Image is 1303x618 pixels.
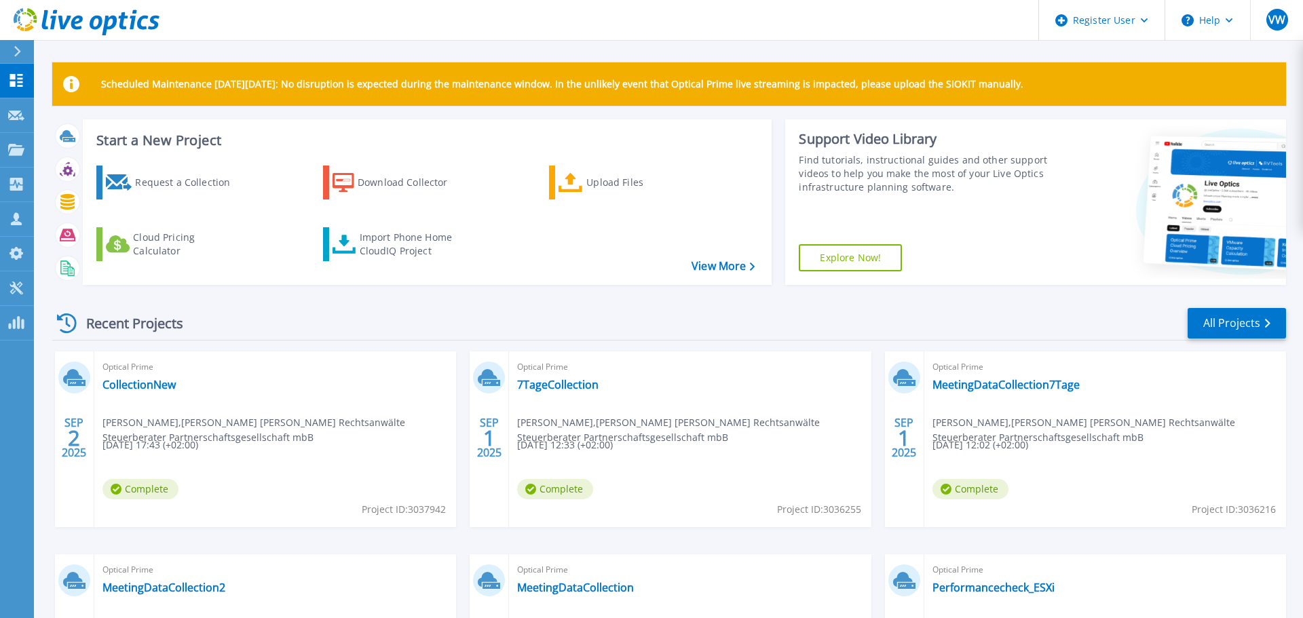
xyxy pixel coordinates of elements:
[932,360,1278,374] span: Optical Prime
[102,581,225,594] a: MeetingDataCollection2
[102,438,198,452] span: [DATE] 17:43 (+02:00)
[517,581,634,594] a: MeetingDataCollection
[799,153,1054,194] div: Find tutorials, instructional guides and other support videos to help you make the most of your L...
[68,432,80,444] span: 2
[799,244,902,271] a: Explore Now!
[133,231,242,258] div: Cloud Pricing Calculator
[517,562,863,577] span: Optical Prime
[96,166,248,199] a: Request a Collection
[517,415,871,445] span: [PERSON_NAME] , [PERSON_NAME] [PERSON_NAME] Rechtsanwälte Steuerberater Partnerschaftsgesellschaf...
[476,413,502,463] div: SEP 2025
[932,415,1286,445] span: [PERSON_NAME] , [PERSON_NAME] [PERSON_NAME] Rechtsanwälte Steuerberater Partnerschaftsgesellschaf...
[777,502,861,517] span: Project ID: 3036255
[932,581,1055,594] a: Performancecheck_ESXi
[799,130,1054,148] div: Support Video Library
[586,169,695,196] div: Upload Files
[101,79,1023,90] p: Scheduled Maintenance [DATE][DATE]: No disruption is expected during the maintenance window. In t...
[898,432,910,444] span: 1
[102,415,456,445] span: [PERSON_NAME] , [PERSON_NAME] [PERSON_NAME] Rechtsanwälte Steuerberater Partnerschaftsgesellschaf...
[135,169,244,196] div: Request a Collection
[360,231,466,258] div: Import Phone Home CloudIQ Project
[932,438,1028,452] span: [DATE] 12:02 (+02:00)
[96,133,755,148] h3: Start a New Project
[549,166,700,199] a: Upload Files
[358,169,466,196] div: Download Collector
[517,378,599,391] a: 7TageCollection
[932,479,1008,499] span: Complete
[362,502,446,517] span: Project ID: 3037942
[692,260,755,273] a: View More
[96,227,248,261] a: Cloud Pricing Calculator
[102,360,448,374] span: Optical Prime
[891,413,917,463] div: SEP 2025
[517,360,863,374] span: Optical Prime
[517,479,593,499] span: Complete
[517,438,613,452] span: [DATE] 12:33 (+02:00)
[102,562,448,577] span: Optical Prime
[323,166,474,199] a: Download Collector
[1192,502,1276,517] span: Project ID: 3036216
[483,432,495,444] span: 1
[1188,308,1286,339] a: All Projects
[102,378,176,391] a: CollectionNew
[102,479,178,499] span: Complete
[52,307,202,340] div: Recent Projects
[61,413,87,463] div: SEP 2025
[1268,14,1285,25] span: VW
[932,562,1278,577] span: Optical Prime
[932,378,1080,391] a: MeetingDataCollection7Tage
